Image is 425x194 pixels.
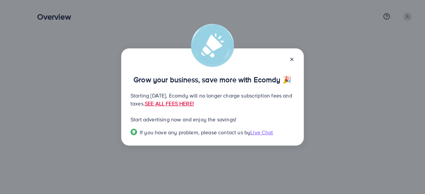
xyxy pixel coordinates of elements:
p: Grow your business, save more with Ecomdy 🎉 [130,76,295,84]
img: Popup guide [130,129,137,135]
p: Starting [DATE], Ecomdy will no longer charge subscription fees and taxes. [130,92,295,107]
span: If you have any problem, please contact us by [140,129,250,136]
a: SEE ALL FEES HERE! [145,100,194,107]
img: alert [191,24,234,67]
span: Live Chat [250,129,273,136]
p: Start advertising now and enjoy the savings! [130,115,295,123]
